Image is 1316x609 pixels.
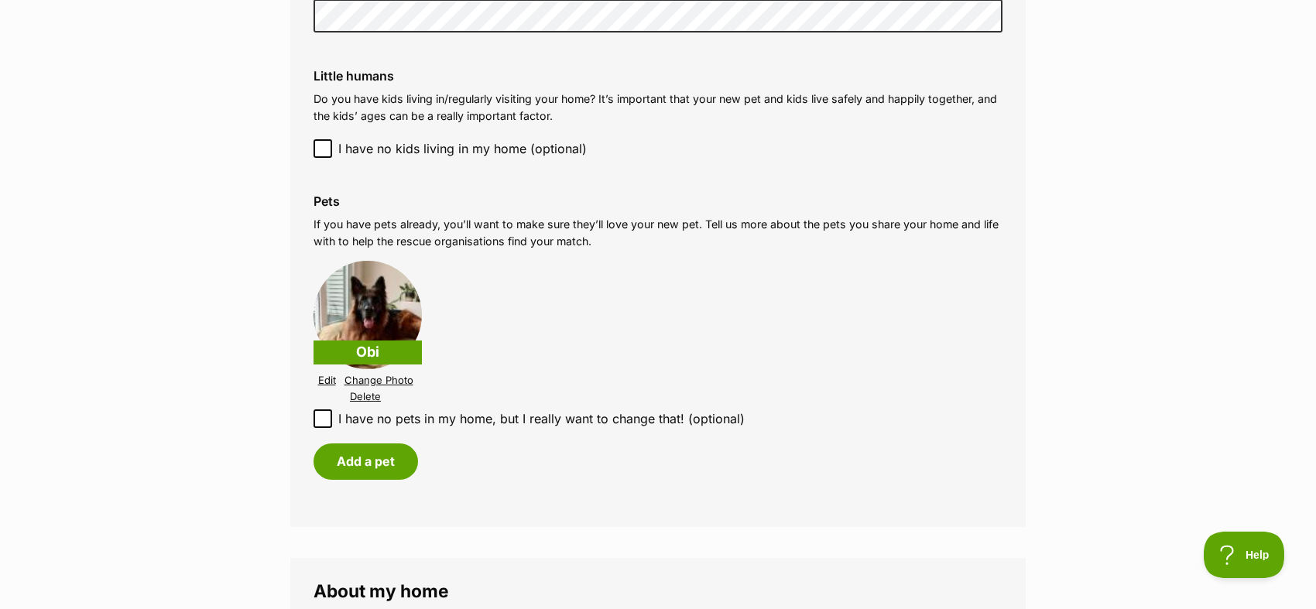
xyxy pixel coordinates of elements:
[338,409,745,428] span: I have no pets in my home, but I really want to change that! (optional)
[314,69,1002,83] label: Little humans
[344,375,413,386] a: Change Photo
[314,340,422,364] p: Obi
[314,216,1002,249] p: If you have pets already, you’ll want to make sure they’ll love your new pet. Tell us more about ...
[314,443,418,479] button: Add a pet
[318,375,336,386] a: Edit
[314,91,1002,124] p: Do you have kids living in/regularly visiting your home? It’s important that your new pet and kid...
[314,581,1002,601] legend: About my home
[314,194,1002,208] label: Pets
[338,139,587,158] span: I have no kids living in my home (optional)
[1204,532,1285,578] iframe: Help Scout Beacon - Open
[314,261,422,369] img: wmliifwa6hxrmkdc6iiv.jpg
[350,391,381,402] a: Delete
